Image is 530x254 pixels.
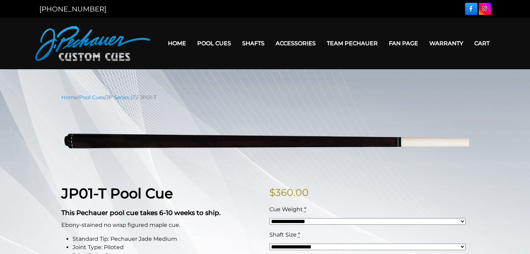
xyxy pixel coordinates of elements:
[192,34,237,52] a: Pool Cues
[61,94,77,101] a: Home
[269,186,309,198] bdi: 360.00
[72,235,261,243] li: Standard Tip: Pechauer Jade Medium
[106,94,137,101] a: JP Series (T)
[162,34,192,52] a: Home
[35,26,150,61] img: Pechauer Custom Cues
[61,94,469,101] nav: Breadcrumb
[321,34,383,52] a: Team Pechauer
[269,206,303,213] span: Cue Weight
[270,34,321,52] a: Accessories
[72,243,261,252] li: Joint Type: Piloted
[79,94,105,101] a: Pool Cues
[269,186,275,198] span: $
[304,206,306,213] abbr: required
[424,34,469,52] a: Warranty
[237,34,270,52] a: Shafts
[39,5,106,13] a: [PHONE_NUMBER]
[61,221,261,229] p: Ebony-stained no wrap figured maple cue.
[61,209,221,217] strong: This Pechauer pool cue takes 6-10 weeks to ship.
[298,231,300,238] abbr: required
[61,106,469,174] img: jp01-T-1.png
[61,185,173,202] strong: JP01-T Pool Cue
[383,34,424,52] a: Fan Page
[269,231,297,238] span: Shaft Size
[469,34,495,52] a: Cart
